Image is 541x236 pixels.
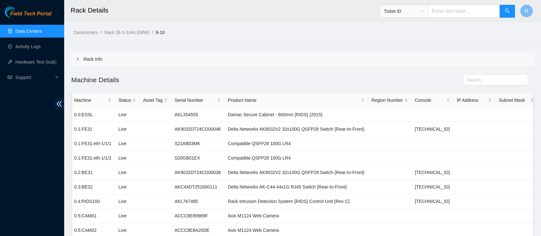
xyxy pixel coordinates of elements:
span: / [100,30,102,35]
a: Data Centers [15,29,42,34]
input: Enter text here... [428,5,500,18]
td: [TECHNICAL_ID] [411,122,453,136]
td: [TECHNICAL_ID] [411,165,453,180]
td: Live [115,151,140,165]
div: Rack Info [71,52,535,66]
td: Delta Networks AK9032V2 32x100G QSFP28 Switch {Rear-to-Front} [224,165,368,180]
td: AKL767485 [171,194,224,209]
span: Field Tech Portal [10,11,51,17]
td: 0.0:ESSL [71,108,115,122]
a: Hardware Test (isok) [15,59,56,65]
td: Live [115,122,140,136]
a: Activity Logs [15,44,41,49]
td: Delta Networks AK-C44 44x1G RJ45 Switch {Rear-to-Front} [224,180,368,194]
td: AK9032DT24CO00038 [171,165,224,180]
span: / [152,30,153,35]
td: 0.5:CAM01 [71,209,115,223]
td: Live [115,209,140,223]
a: Rack (B-3-1AKLEMW) [104,30,149,35]
td: Rack Intrusion Detection System {RIDS} Control Unit {Rev C} [224,194,368,209]
td: Live [115,180,140,194]
td: 0.1:FE31 [71,122,115,136]
button: R [520,4,533,17]
td: Live [115,136,140,151]
span: read [8,75,12,80]
td: 0.1:FE31:eth-1/1/1 [71,136,115,151]
td: Live [115,108,140,122]
span: double-left [54,98,64,110]
td: S21AB03MK [171,136,224,151]
td: ACCC8E89989F [171,209,224,223]
td: S20GB01EX [171,151,224,165]
td: AKL354555 [171,108,224,122]
td: Compatible QSFP28 100G LR4 [224,151,368,165]
a: Datacenters [74,30,98,35]
span: R [525,7,528,15]
img: Akamai Technologies [5,6,32,18]
a: Akamai TechnologiesField Tech Portal [5,12,51,20]
td: 0.1:FE31:eth-1/1/2 [71,151,115,165]
td: Axis M1124 Web Camera [224,209,368,223]
td: 0.2:BE31 [71,165,115,180]
span: search [505,8,510,14]
input: Search [467,76,519,83]
td: Live [115,194,140,209]
span: Ticket ID [384,6,424,16]
button: search [500,5,515,18]
td: AK9032DT24CO00046 [171,122,224,136]
td: Delta Networks AK9032V2 32x100G QSFP28 Switch {Rear-to-Front} [224,122,368,136]
td: Compatible QSFP28 100G LR4 [224,136,368,151]
td: Live [115,165,140,180]
span: right [76,57,80,61]
td: 0.4:RIDS100 [71,194,115,209]
span: Support [15,71,53,84]
td: AKC44DT251600111 [171,180,224,194]
td: [TECHNICAL_ID] [411,194,453,209]
td: 0.3:BE32 [71,180,115,194]
td: [TECHNICAL_ID] [411,180,453,194]
h2: Machine Details [71,74,419,85]
td: Damac Secure Cabinet - 600mm {RIDS} {2015} [224,108,368,122]
a: 8-10 [156,30,165,35]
